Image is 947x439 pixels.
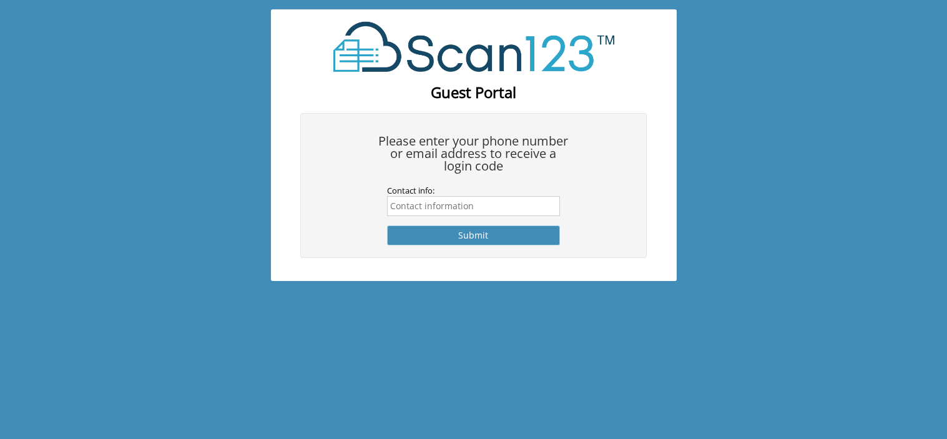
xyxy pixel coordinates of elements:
[387,185,561,197] label: Contact info:
[387,196,561,216] input: Contact information
[377,135,570,172] div: Please enter your phone number or email address to receive a login code
[387,225,561,245] button: Submit
[282,82,666,102] h1: Guest Portal
[333,20,614,72] img: Guest Portal logo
